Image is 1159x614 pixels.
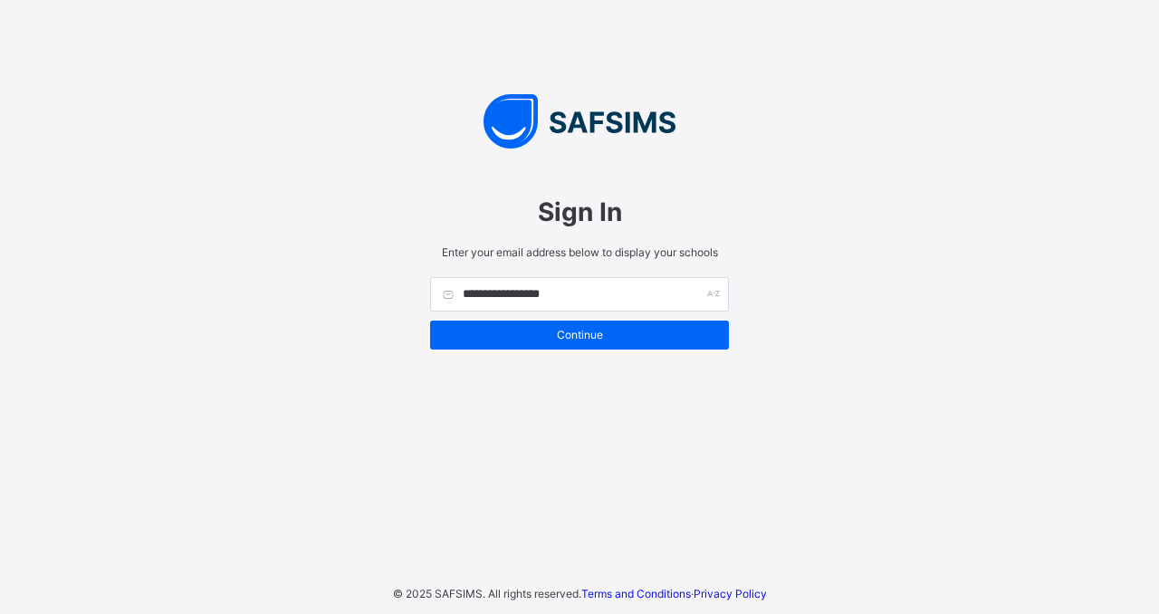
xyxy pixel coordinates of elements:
[444,328,715,341] span: Continue
[694,587,767,600] a: Privacy Policy
[412,94,747,149] img: SAFSIMS Logo
[581,587,767,600] span: ·
[581,587,691,600] a: Terms and Conditions
[393,587,581,600] span: © 2025 SAFSIMS. All rights reserved.
[430,197,729,227] span: Sign In
[430,245,729,259] span: Enter your email address below to display your schools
